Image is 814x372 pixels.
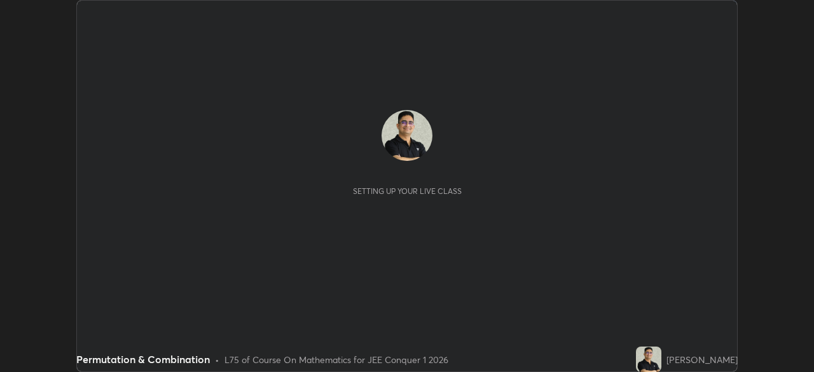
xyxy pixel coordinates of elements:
[353,186,462,196] div: Setting up your live class
[666,353,738,366] div: [PERSON_NAME]
[382,110,432,161] img: 80a8f8f514494e9a843945b90b7e7503.jpg
[76,352,210,367] div: Permutation & Combination
[215,353,219,366] div: •
[224,353,448,366] div: L75 of Course On Mathematics for JEE Conquer 1 2026
[636,347,661,372] img: 80a8f8f514494e9a843945b90b7e7503.jpg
